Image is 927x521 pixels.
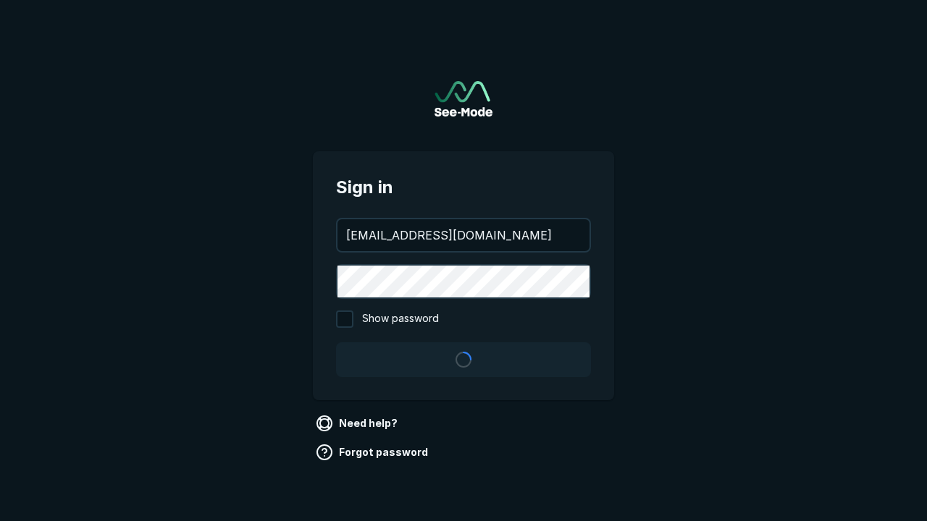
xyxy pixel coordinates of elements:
span: Sign in [336,174,591,200]
a: Go to sign in [435,81,492,117]
img: See-Mode Logo [435,81,492,117]
input: your@email.com [337,219,590,251]
span: Show password [362,310,439,328]
a: Forgot password [313,441,434,464]
a: Need help? [313,412,403,435]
